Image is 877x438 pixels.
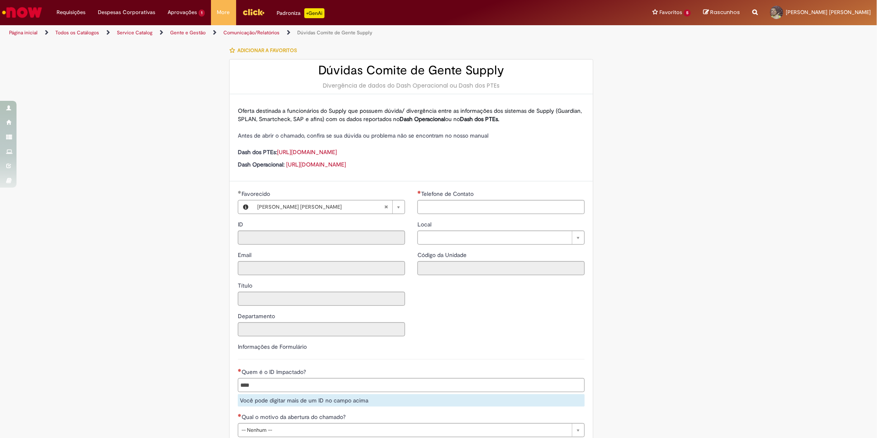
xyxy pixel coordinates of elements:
[57,8,85,17] span: Requisições
[238,394,585,407] div: Você pode digitar mais de um ID no campo acima
[417,221,433,228] span: Local
[168,8,197,17] span: Aprovações
[238,369,242,372] span: Necessários
[238,281,254,290] label: Somente leitura - Título
[217,8,230,17] span: More
[242,190,272,198] span: Favorecido, Joao Paulo Fraga
[417,190,421,194] span: Obrigatório Preenchido
[199,10,205,17] span: 1
[170,29,206,36] a: Gente e Gestão
[684,10,691,17] span: 5
[238,251,253,259] label: Somente leitura - Email
[238,64,585,77] h2: Dúvidas Comite de Gente Supply
[237,47,297,54] span: Adicionar a Favoritos
[286,161,346,168] a: [URL][DOMAIN_NAME]
[238,414,242,417] span: Necessários
[460,115,499,123] strong: Dash dos PTEs.
[238,343,307,350] label: Informações de Formulário
[786,9,871,16] span: [PERSON_NAME] [PERSON_NAME]
[417,251,468,259] label: Somente leitura - Código da Unidade
[238,261,405,275] input: Email
[242,368,308,376] span: Quem é o ID Impactado?
[277,148,337,156] a: [URL][DOMAIN_NAME]
[229,42,301,59] button: Adicionar a Favoritos
[421,190,475,198] span: Telefone de Contato
[242,424,568,437] span: -- Nenhum --
[659,8,682,17] span: Favoritos
[1,4,43,21] img: ServiceNow
[277,8,325,18] div: Padroniza
[242,6,265,18] img: click_logo_yellow_360x200.png
[417,261,585,275] input: Código da Unidade
[297,29,372,36] a: Dúvidas Comite de Gente Supply
[238,107,582,123] span: Oferta destinada a funcionários do Supply que possuem dúvida/ divergência entre as informações do...
[238,282,254,289] span: Somente leitura - Título
[253,200,405,214] a: [PERSON_NAME] [PERSON_NAME]Limpar campo Favorecido
[304,8,325,18] p: +GenAi
[238,312,277,320] label: Somente leitura - Departamento
[400,115,445,123] strong: Dash Operacional
[238,292,405,306] input: Título
[238,161,284,168] strong: Dash Operacional:
[223,29,280,36] a: Comunicação/Relatórios
[417,231,585,245] a: Limpar campo Local
[238,221,245,228] span: Somente leitura - ID
[238,231,405,245] input: ID
[238,132,488,139] span: Antes de abrir o chamado, confira se sua dúvida ou problema não se encontram no nosso manual
[55,29,99,36] a: Todos os Catálogos
[257,200,384,214] span: [PERSON_NAME] [PERSON_NAME]
[417,200,585,214] input: Telefone de Contato
[98,8,155,17] span: Despesas Corporativas
[238,220,245,229] label: Somente leitura - ID
[238,200,253,214] button: Favorecido, Visualizar este registro Joao Paulo Fraga
[238,81,585,90] div: Divergência de dados do Dash Operacional ou Dash dos PTEs
[9,29,38,36] a: Página inicial
[6,25,578,40] ul: Trilhas de página
[380,200,392,214] abbr: Limpar campo Favorecido
[238,190,242,194] span: Obrigatório Preenchido
[703,9,740,17] a: Rascunhos
[238,148,277,156] strong: Dash dos PTEs:
[238,322,405,336] input: Departamento
[242,413,347,421] span: Qual o motivo da abertura do chamado?
[710,8,740,16] span: Rascunhos
[117,29,152,36] a: Service Catalog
